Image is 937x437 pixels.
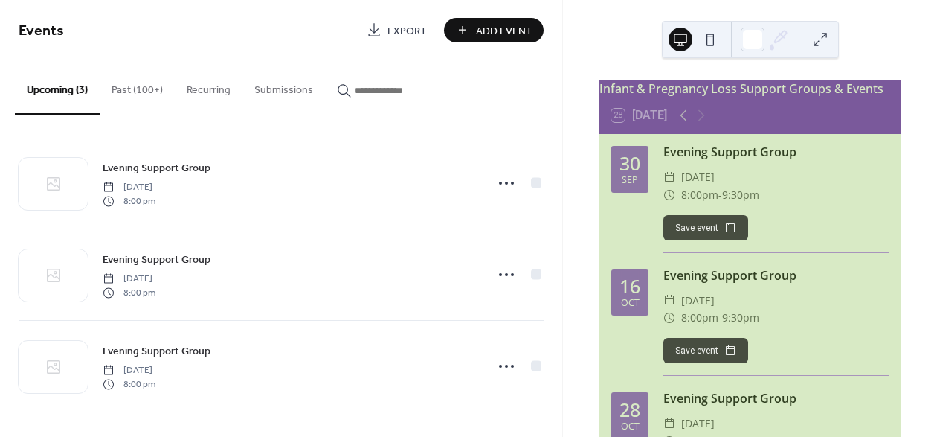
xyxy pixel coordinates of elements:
[663,215,748,240] button: Save event
[100,60,175,113] button: Past (100+)
[619,154,640,173] div: 30
[103,252,210,268] span: Evening Support Group
[663,309,675,327] div: ​
[663,186,675,204] div: ​
[444,18,544,42] button: Add Event
[663,389,889,407] div: Evening Support Group
[621,299,640,308] div: Oct
[387,23,427,39] span: Export
[103,181,155,194] span: [DATE]
[103,344,210,360] span: Evening Support Group
[722,186,759,204] span: 9:30pm
[718,186,722,204] span: -
[722,309,759,327] span: 9:30pm
[15,60,100,115] button: Upcoming (3)
[681,186,718,204] span: 8:00pm
[103,272,155,286] span: [DATE]
[663,168,675,186] div: ​
[599,80,901,98] div: Infant & Pregnancy Loss Support Groups & Events
[622,176,638,185] div: Sep
[619,401,640,419] div: 28
[476,23,532,39] span: Add Event
[103,286,155,299] span: 8:00 pm
[103,377,155,391] span: 8:00 pm
[681,309,718,327] span: 8:00pm
[718,309,722,327] span: -
[663,292,675,310] div: ​
[103,251,210,268] a: Evening Support Group
[663,267,889,284] div: Evening Support Group
[103,194,155,208] span: 8:00 pm
[175,60,242,113] button: Recurring
[621,422,640,432] div: Oct
[355,18,438,42] a: Export
[103,159,210,176] a: Evening Support Group
[663,338,748,363] button: Save event
[103,161,210,176] span: Evening Support Group
[663,415,675,433] div: ​
[103,342,210,360] a: Evening Support Group
[19,16,64,45] span: Events
[103,364,155,377] span: [DATE]
[681,168,715,186] span: [DATE]
[681,415,715,433] span: [DATE]
[242,60,325,113] button: Submissions
[663,143,889,161] div: Evening Support Group
[681,292,715,310] span: [DATE]
[619,277,640,296] div: 16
